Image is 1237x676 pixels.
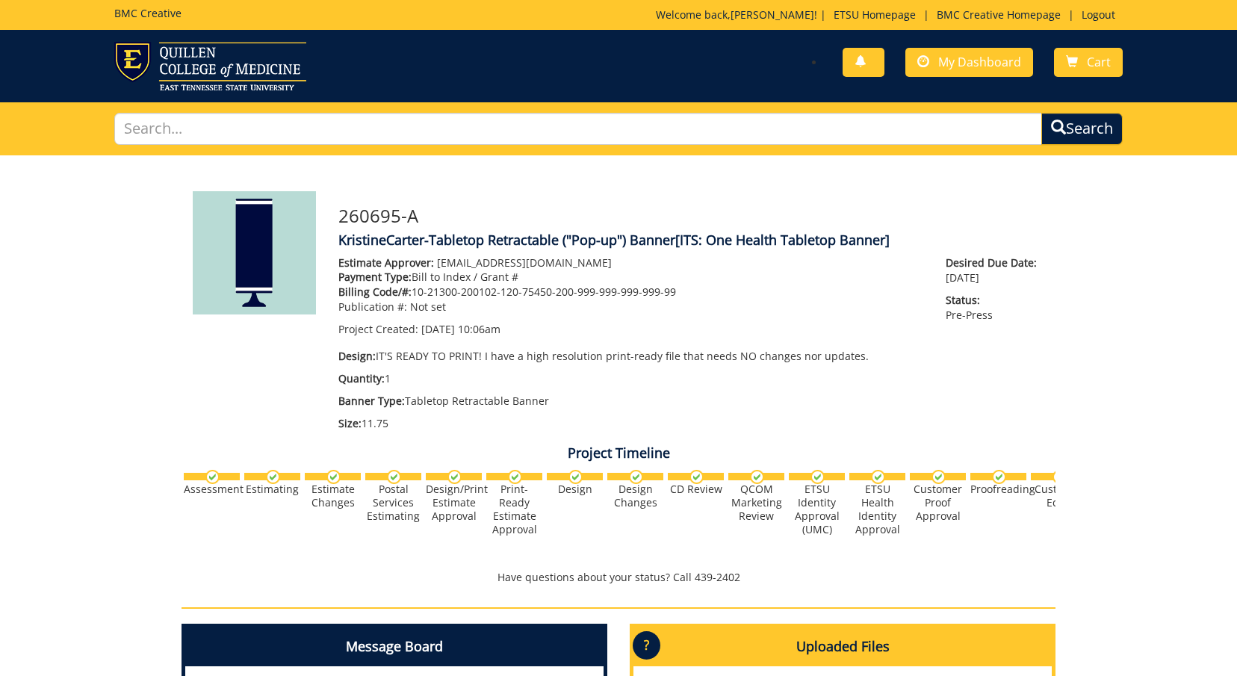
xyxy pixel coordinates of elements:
span: Status: [946,293,1044,308]
img: checkmark [810,470,825,484]
a: [PERSON_NAME] [731,7,814,22]
img: checkmark [871,470,885,484]
img: checkmark [568,470,583,484]
img: checkmark [447,470,462,484]
p: [EMAIL_ADDRESS][DOMAIN_NAME] [338,255,923,270]
span: Payment Type: [338,270,412,284]
a: Cart [1054,48,1123,77]
div: Estimating [244,483,300,496]
img: checkmark [326,470,341,484]
a: BMC Creative Homepage [929,7,1068,22]
p: ? [633,631,660,660]
div: Design/Print Estimate Approval [426,483,482,523]
span: [DATE] 10:06am [421,322,500,336]
img: checkmark [931,470,946,484]
span: Design: [338,349,376,363]
span: Banner Type: [338,394,405,408]
p: [DATE] [946,255,1044,285]
a: My Dashboard [905,48,1033,77]
input: Search... [114,113,1042,145]
span: Billing Code/#: [338,285,412,299]
p: IT'S READY TO PRINT! I have a high resolution print-ready file that needs NO changes nor updates. [338,349,923,364]
img: checkmark [508,470,522,484]
span: My Dashboard [938,54,1021,70]
img: checkmark [629,470,643,484]
p: Have questions about your status? Call 439-2402 [182,570,1055,585]
img: checkmark [750,470,764,484]
p: Welcome back, ! | | | [656,7,1123,22]
h4: Uploaded Files [633,627,1052,666]
img: checkmark [1052,470,1067,484]
p: 11.75 [338,416,923,431]
img: Product featured image [193,191,316,314]
div: ETSU Identity Approval (UMC) [789,483,845,536]
span: Project Created: [338,322,418,336]
div: ETSU Health Identity Approval [849,483,905,536]
div: QCOM Marketing Review [728,483,784,523]
div: Postal Services Estimating [365,483,421,523]
div: Assessment [184,483,240,496]
p: Tabletop Retractable Banner [338,394,923,409]
img: checkmark [387,470,401,484]
div: Design Changes [607,483,663,509]
span: Cart [1087,54,1111,70]
span: Size: [338,416,362,430]
img: checkmark [992,470,1006,484]
h4: KristineCarter-Tabletop Retractable ("Pop-up") Banner [338,233,1044,248]
img: checkmark [689,470,704,484]
div: Estimate Changes [305,483,361,509]
button: Search [1041,113,1123,145]
div: Print-Ready Estimate Approval [486,483,542,536]
span: Quantity: [338,371,385,385]
span: Not set [410,300,446,314]
h5: BMC Creative [114,7,182,19]
img: checkmark [205,470,220,484]
div: Customer Edits [1031,483,1087,509]
h4: Message Board [185,627,604,666]
div: Design [547,483,603,496]
span: [ITS: One Health Tabletop Banner] [675,231,890,249]
div: Customer Proof Approval [910,483,966,523]
img: checkmark [266,470,280,484]
p: 10-21300-200102-120-75450-200-999-999-999-999-99 [338,285,923,300]
p: Bill to Index / Grant # [338,270,923,285]
h4: Project Timeline [182,446,1055,461]
span: Desired Due Date: [946,255,1044,270]
div: CD Review [668,483,724,496]
h3: 260695-A [338,206,1044,226]
a: ETSU Homepage [826,7,923,22]
p: Pre-Press [946,293,1044,323]
div: Proofreading [970,483,1026,496]
p: 1 [338,371,923,386]
span: Estimate Approver: [338,255,434,270]
img: ETSU logo [114,42,306,90]
a: Logout [1074,7,1123,22]
span: Publication #: [338,300,407,314]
